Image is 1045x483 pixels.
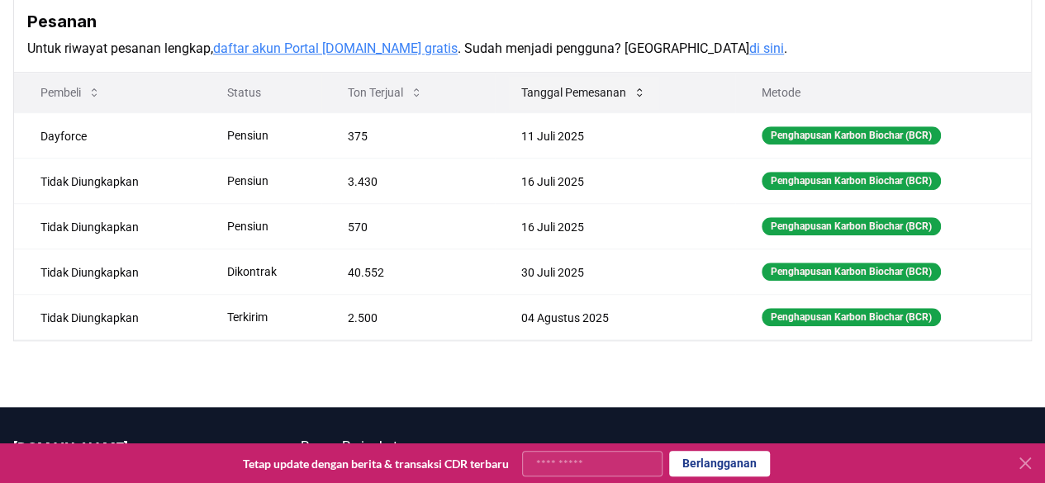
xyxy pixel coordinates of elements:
font: Penghapusan Karbon Biochar (BCR) [771,175,932,187]
button: Ton Terjual [335,76,436,109]
a: di sini [749,40,784,56]
font: Penghapusan Karbon Biochar (BCR) [771,130,932,141]
font: Untuk riwayat pesanan lengkap, [27,40,213,56]
font: Pembeli [40,86,81,99]
font: Penghapusan Karbon Biochar (BCR) [771,266,932,277]
font: Dayforce [40,129,87,142]
font: Metode [762,86,800,99]
font: Tidak Diungkapkan [40,310,139,324]
font: 11 Juli 2025 [521,129,584,142]
font: 16 Juli 2025 [521,174,584,187]
font: Status [227,86,261,99]
button: Pembeli [27,76,114,109]
font: Tidak Diungkapkan [40,265,139,278]
button: Tanggal Pemesanan [508,76,659,109]
font: Pensiun [227,174,268,187]
font: Pensiun [227,220,268,233]
font: 570 [348,220,368,233]
font: . Sudah menjadi pengguna? [GEOGRAPHIC_DATA] [458,40,749,56]
font: Tanggal Pemesanan [521,86,626,99]
font: Pensiun [227,129,268,142]
font: Tidak Diungkapkan [40,174,139,187]
a: daftar akun Portal [DOMAIN_NAME] gratis [213,40,458,56]
font: 2.500 [348,310,378,324]
font: Penghapusan Karbon Biochar (BCR) [771,220,932,232]
font: Pesanan [27,12,97,31]
font: Penghapusan Karbon Biochar (BCR) [771,311,932,323]
font: 04 Agustus 2025 [521,310,609,324]
font: [DOMAIN_NAME] [13,439,128,457]
font: 16 Juli 2025 [521,220,584,233]
font: Dikontrak [227,265,277,278]
a: Papan Peringkat [301,437,522,457]
font: 3.430 [348,174,378,187]
font: Tidak Diungkapkan [40,220,139,233]
font: . [784,40,787,56]
font: Terkirim [227,310,268,324]
font: 30 Juli 2025 [521,265,584,278]
font: Papan Peringkat [301,438,397,454]
font: Ton Terjual [348,86,403,99]
font: 375 [348,129,368,142]
font: 40.552 [348,265,384,278]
